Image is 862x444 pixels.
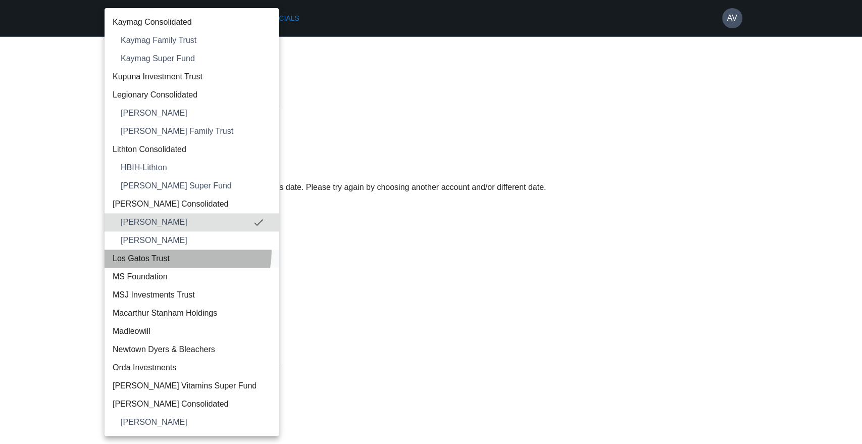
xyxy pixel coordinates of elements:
[113,143,271,156] span: Lithton Consolidated
[113,89,271,101] span: Legionary Consolidated
[113,307,271,319] span: Macarthur Stanham Holdings
[113,198,271,210] span: [PERSON_NAME] Consolidated
[121,162,271,174] span: HBIH-Lithton
[113,16,271,28] span: Kaymag Consolidated
[113,398,271,410] span: [PERSON_NAME] Consolidated
[121,216,252,228] span: [PERSON_NAME]
[113,71,271,83] span: Kupuna Investment Trust
[113,271,271,283] span: MS Foundation
[113,253,271,265] span: Los Gatos Trust
[121,107,271,119] span: [PERSON_NAME]
[121,234,271,246] span: [PERSON_NAME]
[113,325,271,337] span: Madleowill
[113,343,271,356] span: Newtown Dyers & Bleachers
[113,289,271,301] span: MSJ Investments Trust
[113,362,271,374] span: Orda Investments
[121,34,271,46] span: Kaymag Family Trust
[113,380,271,392] span: [PERSON_NAME] Vitamins Super Fund
[121,180,271,192] span: [PERSON_NAME] Super Fund
[121,125,271,137] span: [PERSON_NAME] Family Trust
[121,416,271,428] span: [PERSON_NAME]
[121,53,271,65] span: Kaymag Super Fund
